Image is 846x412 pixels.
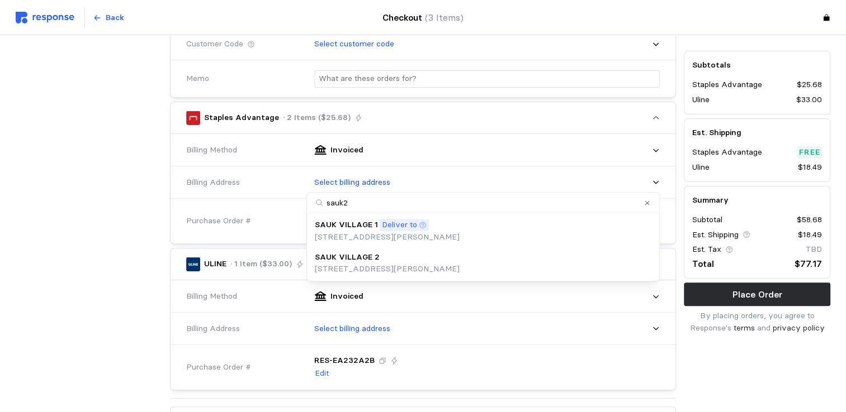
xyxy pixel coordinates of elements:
p: Edit [315,367,329,380]
p: Back [106,12,124,24]
p: SAUK VILLAGE 1 [315,219,378,231]
p: SAUK VILLAGE 2 [315,251,380,264]
p: [STREET_ADDRESS][PERSON_NAME] [315,263,460,275]
p: Select customer code [314,38,394,50]
p: RES-EA232A2B [314,354,375,367]
p: $18.49 [798,229,822,241]
div: Staples Advantage· 2 Items ($25.68) [171,134,675,243]
p: · 2 Items ($25.68) [283,112,351,124]
p: Invoiced [330,290,363,303]
img: svg%3e [16,12,74,23]
p: Invoiced [330,144,363,156]
p: Uline [692,161,710,174]
span: Billing Address [186,176,240,189]
p: TBD [806,243,822,256]
p: Subtotal [692,214,722,227]
span: Billing Method [186,144,237,156]
p: Place Order [732,288,782,301]
div: ULINE· 1 Item ($33.00) [171,280,675,390]
p: · 1 Item ($33.00) [230,258,292,270]
p: ULINE [204,258,226,270]
p: $77.17 [795,257,822,271]
p: Select billing address [314,176,390,189]
p: $58.68 [797,214,822,227]
p: Staples Advantage [692,147,762,159]
input: Search [307,193,659,213]
span: Memo [186,73,209,85]
p: Select billing address [314,323,390,335]
button: ULINE· 1 Item ($33.00) [171,248,675,280]
p: $25.68 [797,79,822,92]
h5: Summary [692,194,822,206]
p: $33.00 [796,94,822,106]
p: $18.49 [798,161,822,174]
a: privacy policy [773,323,825,333]
h5: Subtotals [692,59,822,71]
span: Customer Code [186,38,243,50]
span: Billing Address [186,323,240,335]
span: Purchase Order # [186,215,251,227]
p: Est. Shipping [692,229,739,241]
p: Staples Advantage [692,79,762,92]
p: Total [692,257,714,271]
button: Back [87,7,130,28]
button: Edit [314,367,329,380]
h5: Est. Shipping [692,127,822,138]
p: [STREET_ADDRESS][PERSON_NAME] [315,231,460,243]
p: Est. Tax [692,243,721,256]
span: Billing Method [186,290,237,303]
p: Deliver to [382,219,417,231]
span: (3 Items) [425,12,464,23]
h4: Checkout [382,11,464,25]
button: Clear value [642,198,653,208]
p: By placing orders, you agree to Response's and [684,310,830,334]
p: Free [799,147,820,159]
input: What are these orders for? [319,71,655,87]
p: Staples Advantage [204,112,279,124]
p: Uline [692,94,710,106]
a: terms [734,323,755,333]
button: Staples Advantage· 2 Items ($25.68) [171,102,675,133]
button: Place Order [684,283,830,306]
span: Purchase Order # [186,361,251,373]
